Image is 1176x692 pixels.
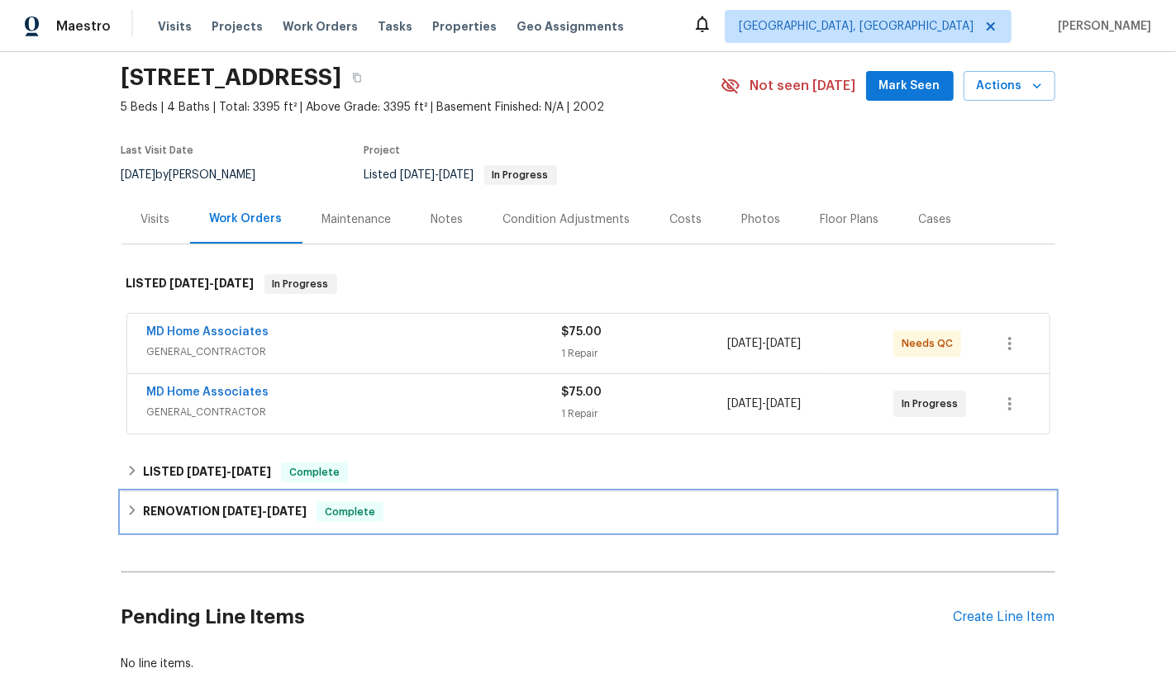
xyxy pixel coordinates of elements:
[517,18,624,35] span: Geo Assignments
[821,211,879,228] div: Floor Plans
[727,338,762,349] span: [DATE]
[222,505,262,517] span: [DATE]
[147,386,269,398] a: MD Home Associates
[739,18,974,35] span: [GEOGRAPHIC_DATA], [GEOGRAPHIC_DATA]
[902,396,964,412] span: In Progress
[727,398,762,410] span: [DATE]
[342,63,372,92] button: Copy Address
[401,169,436,181] span: [DATE]
[147,404,562,420] span: GENERAL_CONTRACTOR
[378,21,412,32] span: Tasks
[879,76,940,97] span: Mark Seen
[121,169,156,181] span: [DATE]
[866,71,954,102] button: Mark Seen
[121,69,342,86] h2: [STREET_ADDRESS]
[562,405,728,422] div: 1 Repair
[670,211,702,228] div: Costs
[212,18,263,35] span: Projects
[318,504,382,520] span: Complete
[902,335,959,352] span: Needs QC
[727,396,801,412] span: -
[126,274,255,294] h6: LISTED
[919,211,952,228] div: Cases
[147,326,269,338] a: MD Home Associates
[431,211,464,228] div: Notes
[401,169,474,181] span: -
[121,492,1055,532] div: RENOVATION [DATE]-[DATE]Complete
[170,277,210,289] span: [DATE]
[121,258,1055,310] div: LISTED [DATE]-[DATE]In Progress
[121,145,194,155] span: Last Visit Date
[141,211,170,228] div: Visits
[766,398,801,410] span: [DATE]
[503,211,631,228] div: Condition Adjustments
[486,170,555,180] span: In Progress
[562,326,602,338] span: $75.00
[187,466,226,477] span: [DATE]
[742,211,781,228] div: Photos
[283,464,346,481] span: Complete
[121,656,1055,672] div: No line items.
[121,165,276,185] div: by [PERSON_NAME]
[322,211,392,228] div: Maintenance
[147,344,562,360] span: GENERAL_CONTRACTOR
[158,18,192,35] span: Visits
[170,277,255,289] span: -
[143,502,307,522] h6: RENOVATION
[215,277,255,289] span: [DATE]
[121,99,721,116] span: 5 Beds | 4 Baths | Total: 3395 ft² | Above Grade: 3395 ft² | Basement Finished: N/A | 2002
[432,18,497,35] span: Properties
[562,386,602,398] span: $75.00
[766,338,801,349] span: [DATE]
[1051,18,1151,35] span: [PERSON_NAME]
[231,466,271,477] span: [DATE]
[562,345,728,362] div: 1 Repair
[364,169,557,181] span: Listed
[364,145,401,155] span: Project
[210,211,283,227] div: Work Orders
[143,462,271,482] h6: LISTED
[727,335,801,352] span: -
[283,18,358,35] span: Work Orders
[977,76,1042,97] span: Actions
[266,276,336,292] span: In Progress
[121,579,954,656] h2: Pending Line Items
[750,78,856,94] span: Not seen [DATE]
[56,18,111,35] span: Maestro
[954,609,1055,625] div: Create Line Item
[964,71,1055,102] button: Actions
[267,505,307,517] span: [DATE]
[440,169,474,181] span: [DATE]
[187,466,271,477] span: -
[222,505,307,517] span: -
[121,453,1055,492] div: LISTED [DATE]-[DATE]Complete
